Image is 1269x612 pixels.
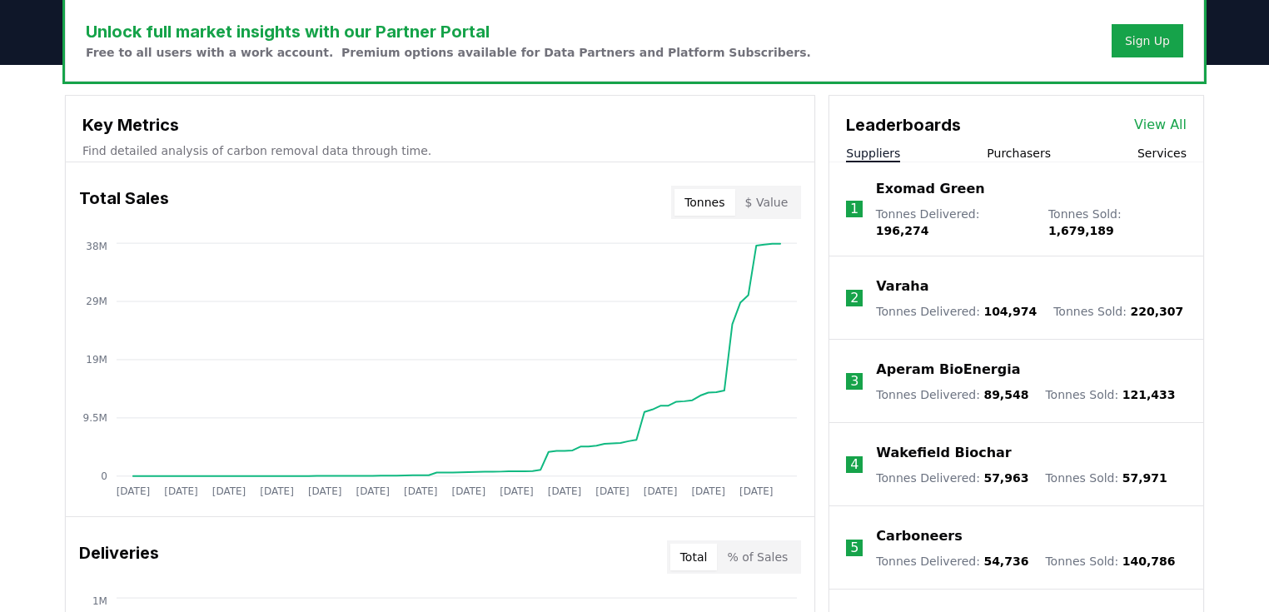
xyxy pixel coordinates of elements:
tspan: [DATE] [548,485,582,497]
p: Find detailed analysis of carbon removal data through time. [82,142,798,159]
a: Wakefield Biochar [876,443,1011,463]
p: Tonnes Delivered : [876,553,1028,570]
span: 140,786 [1122,555,1176,568]
h3: Total Sales [79,186,169,219]
tspan: [DATE] [164,485,198,497]
tspan: [DATE] [356,485,391,497]
p: Tonnes Sold : [1045,553,1175,570]
span: 54,736 [983,555,1028,568]
span: 1,679,189 [1048,224,1114,237]
p: Tonnes Delivered : [876,386,1028,403]
tspan: 38M [86,241,107,252]
tspan: [DATE] [644,485,678,497]
tspan: 19M [86,354,107,366]
p: Free to all users with a work account. Premium options available for Data Partners and Platform S... [86,44,811,61]
a: View All [1134,115,1187,135]
button: Suppliers [846,145,900,162]
p: Tonnes Delivered : [876,206,1032,239]
p: Tonnes Sold : [1045,470,1167,486]
p: Tonnes Delivered : [876,470,1028,486]
tspan: 29M [86,296,107,307]
span: 89,548 [983,388,1028,401]
a: Varaha [876,276,928,296]
p: Tonnes Delivered : [876,303,1037,320]
tspan: [DATE] [692,485,726,497]
p: Tonnes Sold : [1053,303,1183,320]
span: 196,274 [876,224,929,237]
p: 1 [850,199,858,219]
a: Sign Up [1125,32,1170,49]
button: Tonnes [674,189,734,216]
h3: Unlock full market insights with our Partner Portal [86,19,811,44]
button: Sign Up [1112,24,1183,57]
p: Tonnes Sold : [1048,206,1187,239]
p: 4 [850,455,858,475]
button: Purchasers [987,145,1051,162]
tspan: [DATE] [500,485,534,497]
a: Aperam BioEnergia [876,360,1020,380]
tspan: [DATE] [452,485,486,497]
h3: Deliveries [79,540,159,574]
tspan: 1M [92,595,107,607]
span: 104,974 [983,305,1037,318]
a: Carboneers [876,526,962,546]
tspan: [DATE] [212,485,246,497]
tspan: 9.5M [83,412,107,424]
p: 3 [850,371,858,391]
span: 57,963 [983,471,1028,485]
tspan: [DATE] [404,485,438,497]
tspan: [DATE] [308,485,342,497]
tspan: [DATE] [739,485,774,497]
tspan: 0 [101,470,107,482]
button: $ Value [735,189,799,216]
span: 220,307 [1130,305,1183,318]
button: % of Sales [717,544,798,570]
tspan: [DATE] [260,485,294,497]
a: Exomad Green [876,179,985,199]
p: Tonnes Sold : [1045,386,1175,403]
p: 2 [850,288,858,308]
p: 5 [850,538,858,558]
tspan: [DATE] [596,485,630,497]
button: Services [1137,145,1187,162]
span: 57,971 [1122,471,1167,485]
button: Total [670,544,718,570]
tspan: [DATE] [117,485,151,497]
span: 121,433 [1122,388,1176,401]
h3: Leaderboards [846,112,961,137]
h3: Key Metrics [82,112,798,137]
